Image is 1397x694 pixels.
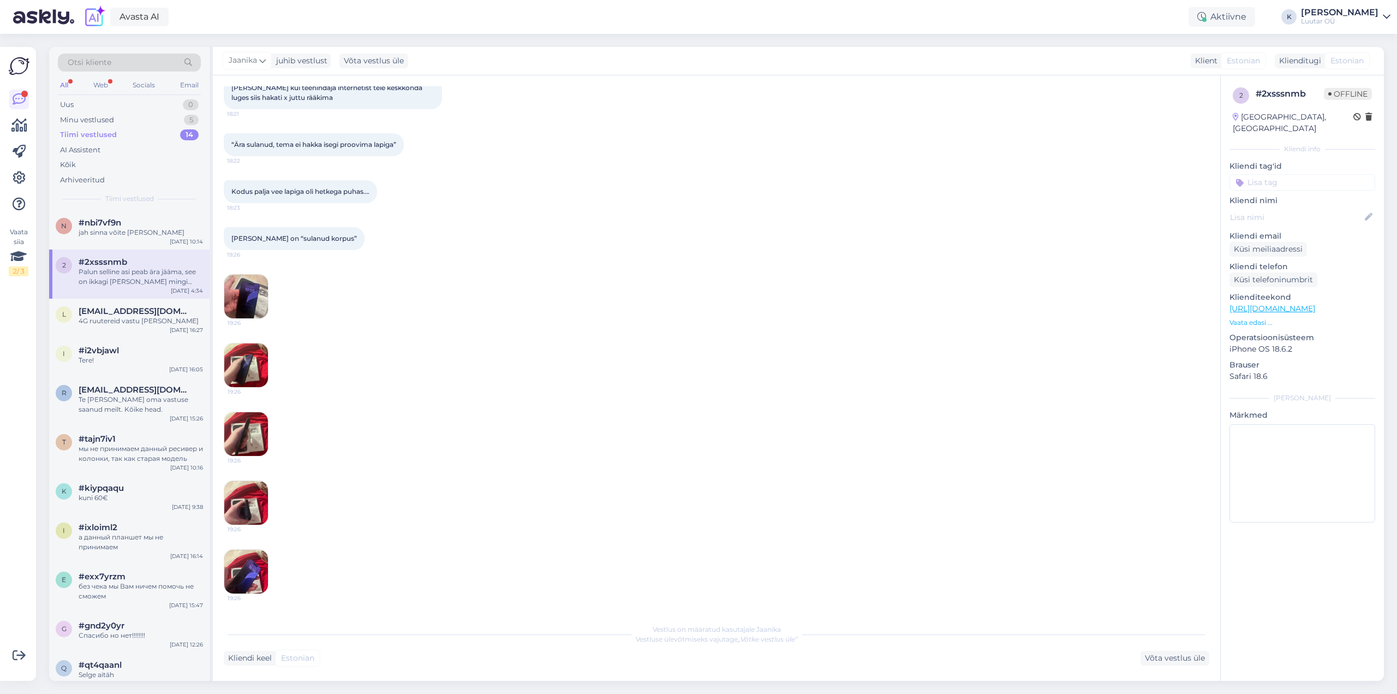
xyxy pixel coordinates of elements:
[79,532,203,552] div: а данный планшет мы не принимаем
[1230,211,1363,223] input: Lisa nimi
[224,275,268,318] img: Attachment
[339,54,408,68] div: Võta vestlus üle
[169,601,203,609] div: [DATE] 15:47
[170,326,203,334] div: [DATE] 16:27
[79,385,192,395] span: raimivarik@gmail.com
[227,251,268,259] span: 19:26
[1275,55,1321,67] div: Klienditugi
[60,159,76,170] div: Kõik
[62,261,66,269] span: 2
[227,204,268,212] span: 18:23
[1301,8,1378,17] div: [PERSON_NAME]
[60,129,117,140] div: Tiimi vestlused
[231,140,396,149] span: “Ära sulanud, tema ei hakka isegi proovima lapiga”
[79,257,127,267] span: #2xsssnmb
[61,222,67,230] span: n
[170,414,203,423] div: [DATE] 15:26
[1229,304,1315,313] a: [URL][DOMAIN_NAME]
[171,287,203,295] div: [DATE] 4:34
[60,99,74,110] div: Uus
[9,56,29,76] img: Askly Logo
[1229,195,1375,206] p: Kliendi nimi
[105,194,154,204] span: Tiimi vestlused
[169,365,203,373] div: [DATE] 16:05
[79,582,203,601] div: без чека мы Вам ничем помочь не сможем
[1324,88,1372,100] span: Offline
[1229,261,1375,272] p: Kliendi telefon
[224,550,268,594] img: Attachment
[170,238,203,246] div: [DATE] 10:14
[1233,111,1353,134] div: [GEOGRAPHIC_DATA], [GEOGRAPHIC_DATA]
[79,631,203,640] div: Спасибо но нет!!!!!!!!
[1229,242,1307,257] div: Küsi meiliaadressi
[79,621,124,631] span: #gnd2y0yr
[83,5,106,28] img: explore-ai
[79,444,203,464] div: мы не принимаем данный ресивер и колонки, так как старая модель
[68,57,111,68] span: Otsi kliente
[62,487,67,495] span: k
[178,78,201,92] div: Email
[228,594,268,602] span: 19:26
[79,316,203,326] div: 4G ruutereid vastu [PERSON_NAME]
[63,349,65,358] span: i
[79,218,121,228] span: #nbi7vf9n
[79,306,192,316] span: lahtristo@gmail.com
[1229,174,1375,191] input: Lisa tag
[79,660,122,670] span: #qt4qaanl
[79,355,203,365] div: Tere!
[231,234,357,242] span: [PERSON_NAME] on “sulanud korpus”
[170,464,203,472] div: [DATE] 10:16
[62,576,66,584] span: e
[1229,371,1375,382] p: Safari 18.6
[227,110,268,118] span: 18:21
[229,55,257,67] span: Jaanika
[1189,7,1255,27] div: Aktiivne
[79,523,117,532] span: #ixloiml2
[170,640,203,649] div: [DATE] 12:26
[79,228,203,238] div: jah sinna võite [PERSON_NAME]
[62,389,67,397] span: r
[1229,292,1375,303] p: Klienditeekond
[61,664,67,672] span: q
[1229,318,1375,328] p: Vaata edasi ...
[224,653,272,664] div: Kliendi keel
[130,78,157,92] div: Socials
[1141,651,1209,666] div: Võta vestlus üle
[1229,393,1375,403] div: [PERSON_NAME]
[60,175,105,186] div: Arhiveeritud
[272,55,327,67] div: juhib vestlust
[224,343,268,387] img: Attachment
[228,456,268,465] span: 19:26
[1239,91,1243,99] span: 2
[228,319,268,327] span: 19:26
[227,157,268,165] span: 18:22
[79,493,203,503] div: kuni 60€
[79,346,119,355] span: #i2vbjawl
[738,635,798,643] i: „Võtke vestlus üle”
[1229,410,1375,421] p: Märkmed
[1229,343,1375,355] p: iPhone OS 18.6.2
[79,670,203,680] div: Selge aitäh
[1229,230,1375,242] p: Kliendi email
[110,8,169,26] a: Avasta AI
[169,680,203,688] div: [DATE] 10:47
[184,115,199,126] div: 5
[281,653,314,664] span: Estonian
[231,187,369,195] span: Kodus palja vee lapiga oli hetkega puhas….
[1330,55,1364,67] span: Estonian
[1256,87,1324,100] div: # 2xsssnmb
[58,78,70,92] div: All
[183,99,199,110] div: 0
[1227,55,1260,67] span: Estonian
[9,266,28,276] div: 2 / 3
[1229,161,1375,172] p: Kliendi tag'id
[60,145,100,156] div: AI Assistent
[180,129,199,140] div: 14
[228,388,268,396] span: 19:26
[228,525,268,533] span: 19:26
[63,526,65,535] span: i
[62,438,66,446] span: t
[9,227,28,276] div: Vaata siia
[60,115,114,126] div: Minu vestlused
[79,483,124,493] span: #kiypqaqu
